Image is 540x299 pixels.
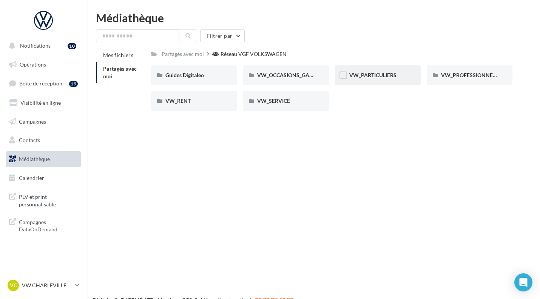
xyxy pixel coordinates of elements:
a: PLV et print personnalisable [5,189,82,211]
span: Campagnes [19,118,46,124]
span: VW_RENT [165,98,191,104]
a: Contacts [5,132,82,148]
a: Visibilité en ligne [5,95,82,111]
div: Open Intercom Messenger [514,273,532,291]
div: 10 [68,43,76,49]
span: PLV et print personnalisable [19,192,78,208]
div: Réseau VGF VOLKSWAGEN [221,50,287,58]
span: VC [10,282,17,289]
span: Opérations [20,61,46,68]
span: VW_PARTICULIERS [349,72,397,78]
button: Notifications 10 [5,38,79,54]
span: Calendrier [19,175,44,181]
span: Notifications [20,42,51,49]
span: Visibilité en ligne [20,99,61,106]
span: Guides Digitaleo [165,72,204,78]
a: Médiathèque [5,151,82,167]
button: Filtrer par [200,29,245,42]
p: VW CHARLEVILLE [22,282,72,289]
span: VW_PROFESSIONNELS [441,72,498,78]
a: Boîte de réception19 [5,75,82,91]
span: Mes fichiers [103,52,133,58]
a: Campagnes [5,114,82,130]
span: Boîte de réception [19,80,62,87]
a: VC VW CHARLEVILLE [6,278,81,293]
span: VW_SERVICE [257,98,290,104]
span: VW_OCCASIONS_GARANTIES [257,72,331,78]
span: Campagnes DataOnDemand [19,217,78,233]
a: Calendrier [5,170,82,186]
div: Médiathèque [96,12,531,23]
a: Opérations [5,57,82,73]
span: Contacts [19,137,40,143]
span: Médiathèque [19,156,50,162]
a: Campagnes DataOnDemand [5,214,82,236]
div: 19 [69,81,78,87]
span: Partagés avec moi [103,65,137,79]
div: Partagés avec moi [162,50,204,58]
